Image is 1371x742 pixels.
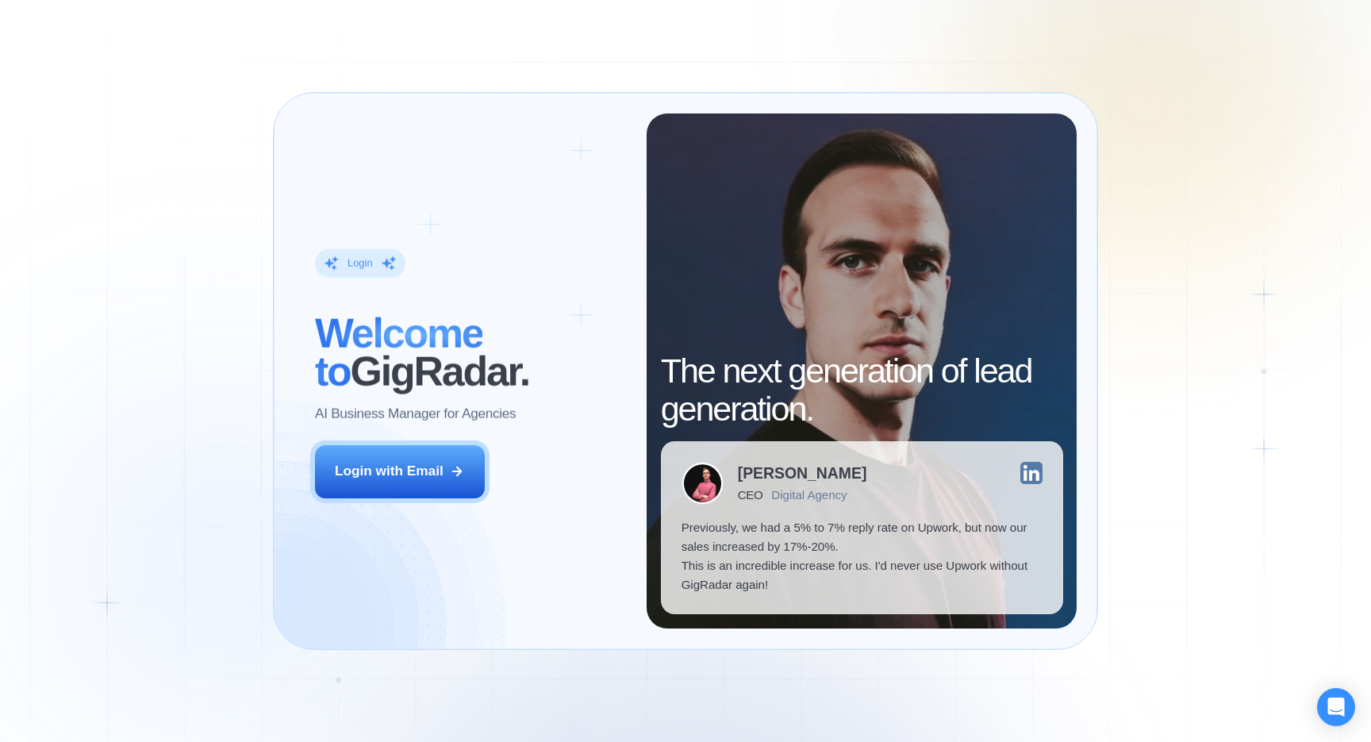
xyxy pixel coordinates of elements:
[315,404,516,423] p: AI Business Manager for Agencies
[738,488,763,502] div: CEO
[682,518,1043,594] p: Previously, we had a 5% to 7% reply rate on Upwork, but now our sales increased by 17%-20%. This ...
[348,256,373,270] div: Login
[315,310,482,394] span: Welcome to
[335,462,444,481] div: Login with Email
[315,445,485,498] button: Login with Email
[315,315,627,390] h2: ‍ GigRadar.
[771,488,847,502] div: Digital Agency
[738,466,867,481] div: [PERSON_NAME]
[661,352,1063,428] h2: The next generation of lead generation.
[1317,688,1355,726] div: Open Intercom Messenger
